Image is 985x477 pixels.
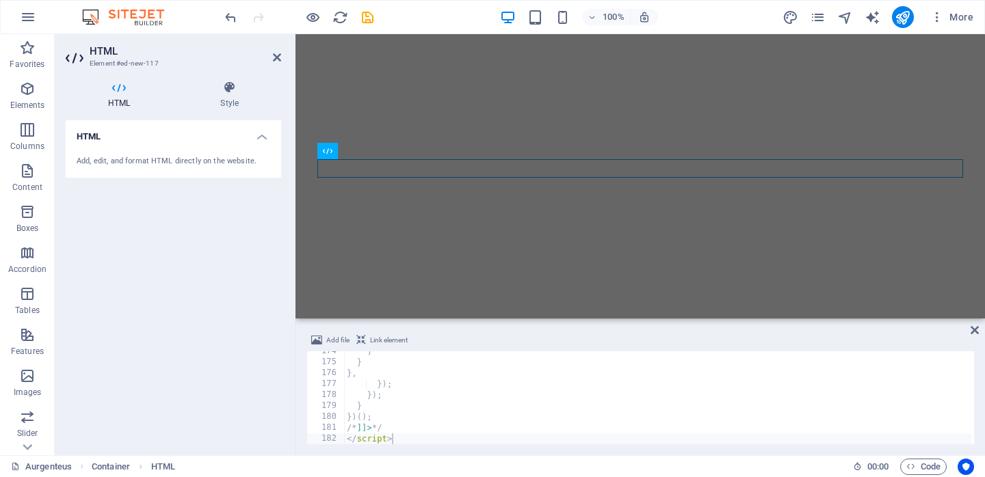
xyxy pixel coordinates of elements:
i: Design (Ctrl+Alt+Y) [783,10,798,25]
a: Click to cancel selection. Double-click to open Pages [11,459,72,475]
i: Publish [895,10,910,25]
div: 181 [307,422,345,433]
div: 177 [307,379,345,390]
p: Favorites [10,59,44,70]
i: Navigator [837,10,853,25]
span: Click to select. Double-click to edit [92,459,130,475]
button: Usercentrics [958,459,974,475]
div: 174 [307,346,345,357]
p: Tables [15,305,40,316]
h6: Session time [853,459,889,475]
i: Reload page [332,10,348,25]
h3: Element #ed-new-117 [90,57,254,70]
button: Code [900,459,947,475]
h4: Style [178,81,281,109]
button: navigator [837,9,854,25]
span: More [930,10,973,24]
div: 180 [307,411,345,422]
span: : [877,461,879,472]
span: Click to select. Double-click to edit [151,459,175,475]
h4: HTML [66,81,178,109]
div: 176 [307,368,345,379]
i: Pages (Ctrl+Alt+S) [810,10,826,25]
p: Elements [10,100,45,111]
button: Link element [354,332,410,349]
img: Editor Logo [79,9,181,25]
p: Accordion [8,264,47,275]
p: Boxes [16,223,39,234]
button: 100% [582,9,631,25]
button: More [925,6,979,28]
span: Add file [326,332,350,349]
p: Content [12,182,42,193]
h4: HTML [66,120,281,145]
button: pages [810,9,826,25]
i: Undo: Change HTML (Ctrl+Z) [223,10,239,25]
span: Code [906,459,941,475]
i: AI Writer [865,10,880,25]
button: undo [222,9,239,25]
nav: breadcrumb [92,459,175,475]
button: design [783,9,799,25]
button: Add file [309,332,352,349]
p: Images [14,387,42,398]
span: Link element [370,332,408,349]
h6: 100% [603,9,625,25]
div: 179 [307,400,345,411]
button: Click here to leave preview mode and continue editing [304,9,321,25]
p: Features [11,346,44,357]
button: save [359,9,376,25]
i: Save (Ctrl+S) [360,10,376,25]
i: On resize automatically adjust zoom level to fit chosen device. [638,11,651,23]
p: Slider [17,428,38,439]
div: 182 [307,433,345,444]
div: 175 [307,357,345,368]
div: Add, edit, and format HTML directly on the website. [77,156,270,167]
p: Columns [10,141,44,152]
button: reload [332,9,348,25]
button: publish [892,6,914,28]
span: 00 00 [867,459,889,475]
h2: HTML [90,45,281,57]
button: text_generator [865,9,881,25]
div: 178 [307,390,345,400]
